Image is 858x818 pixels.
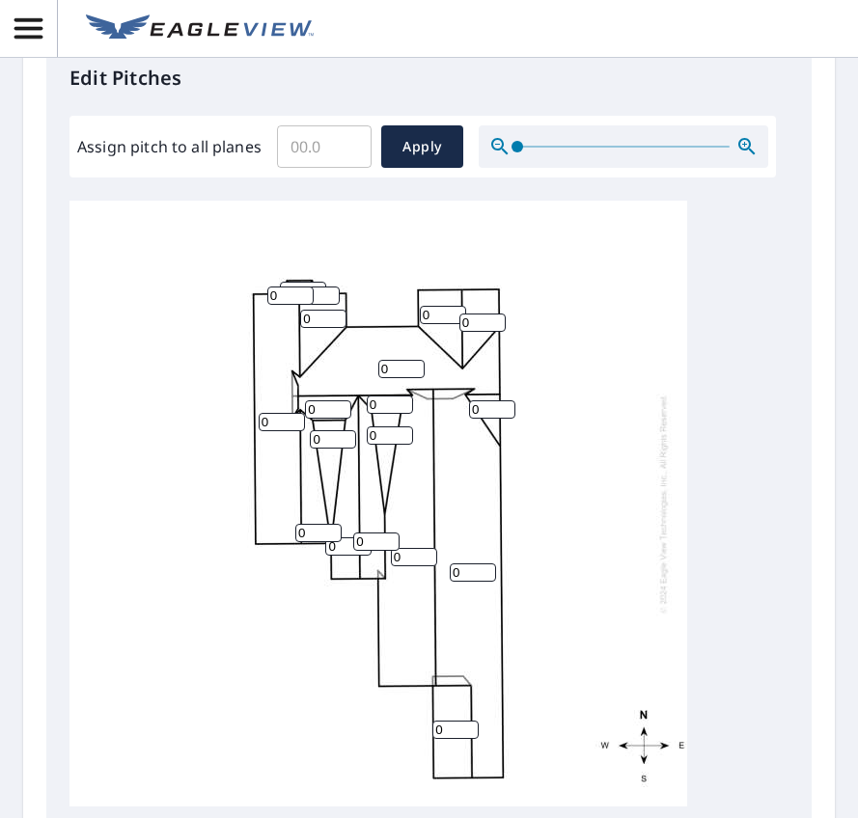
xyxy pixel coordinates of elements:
[397,135,448,159] span: Apply
[77,135,262,158] label: Assign pitch to all planes
[381,125,463,168] button: Apply
[86,14,314,43] img: EV Logo
[69,64,789,93] p: Edit Pitches
[74,3,325,55] a: EV Logo
[277,120,372,174] input: 00.0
